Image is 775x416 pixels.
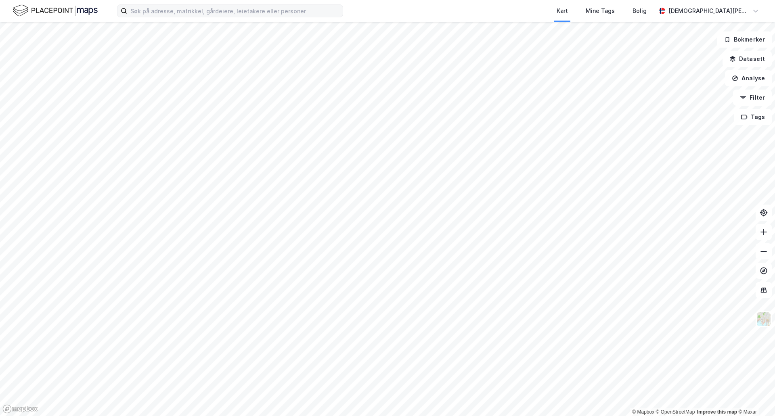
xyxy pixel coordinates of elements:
[632,409,654,415] a: Mapbox
[633,6,647,16] div: Bolig
[557,6,568,16] div: Kart
[733,90,772,106] button: Filter
[656,409,695,415] a: OpenStreetMap
[735,377,775,416] div: Kontrollprogram for chat
[735,377,775,416] iframe: Chat Widget
[723,51,772,67] button: Datasett
[2,404,38,414] a: Mapbox homepage
[127,5,343,17] input: Søk på adresse, matrikkel, gårdeiere, leietakere eller personer
[697,409,737,415] a: Improve this map
[756,311,771,327] img: Z
[668,6,749,16] div: [DEMOGRAPHIC_DATA][PERSON_NAME]
[13,4,98,18] img: logo.f888ab2527a4732fd821a326f86c7f29.svg
[734,109,772,125] button: Tags
[725,70,772,86] button: Analyse
[586,6,615,16] div: Mine Tags
[717,31,772,48] button: Bokmerker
